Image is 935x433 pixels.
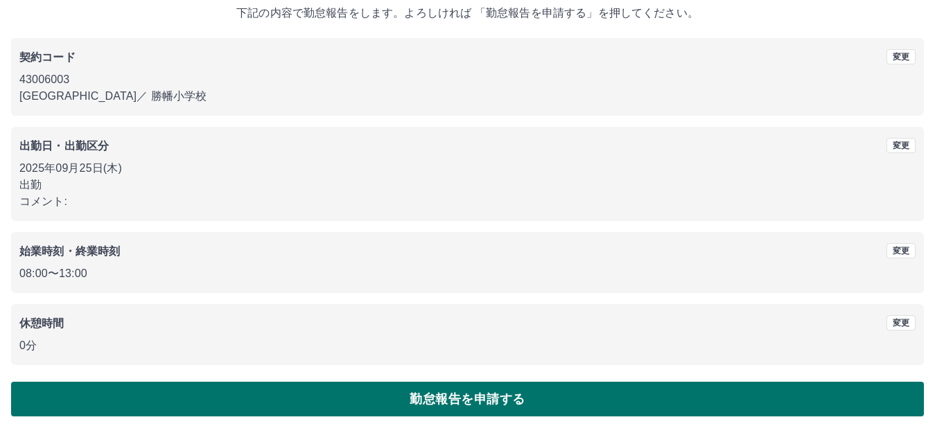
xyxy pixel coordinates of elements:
button: 変更 [886,49,916,64]
p: 出勤 [19,177,916,193]
p: [GEOGRAPHIC_DATA] ／ 勝幡小学校 [19,88,916,105]
b: 始業時刻・終業時刻 [19,245,120,257]
b: 休憩時間 [19,317,64,329]
b: 出勤日・出勤区分 [19,140,109,152]
p: 43006003 [19,71,916,88]
p: 下記の内容で勤怠報告をします。よろしければ 「勤怠報告を申請する」を押してください。 [11,5,924,21]
button: 変更 [886,138,916,153]
button: 変更 [886,315,916,330]
b: 契約コード [19,51,76,63]
button: 変更 [886,243,916,258]
p: 08:00 〜 13:00 [19,265,916,282]
p: コメント: [19,193,916,210]
p: 2025年09月25日(木) [19,160,916,177]
button: 勤怠報告を申請する [11,382,924,416]
p: 0分 [19,337,916,354]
